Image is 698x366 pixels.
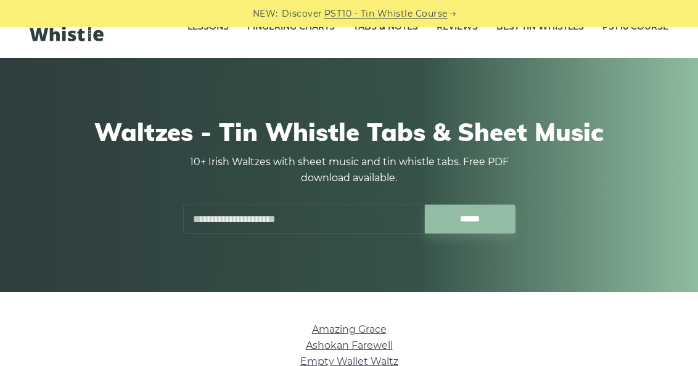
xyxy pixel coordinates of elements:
[306,340,393,351] a: Ashokan Farewell
[36,117,662,147] h1: Waltzes - Tin Whistle Tabs & Sheet Music
[312,323,387,335] a: Amazing Grace
[324,7,448,21] a: PST10 - Tin Whistle Course
[253,7,278,21] span: NEW:
[183,154,515,186] p: 10+ Irish Waltzes with sheet music and tin whistle tabs. Free PDF download available.
[282,7,322,21] span: Discover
